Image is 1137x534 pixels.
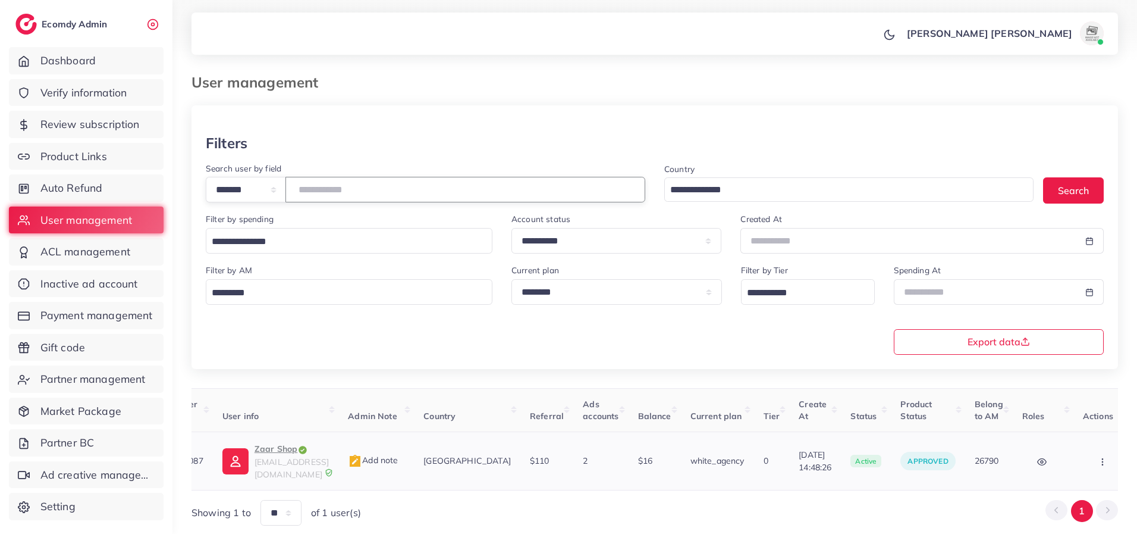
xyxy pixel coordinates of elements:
[9,366,164,393] a: Partner management
[40,276,138,292] span: Inactive ad account
[9,143,164,170] a: Product Links
[968,337,1030,346] span: Export data
[9,429,164,457] a: Partner BC
[850,411,877,421] span: Status
[850,455,881,468] span: active
[206,213,274,225] label: Filter by spending
[40,404,121,419] span: Market Package
[9,79,164,107] a: Verify information
[690,455,745,466] span: white_agency
[9,270,164,298] a: Inactive ad account
[511,213,570,225] label: Account status
[664,177,1034,202] div: Search for option
[1083,411,1113,421] span: Actions
[975,455,999,466] span: 26790
[348,411,397,421] span: Admin Note
[638,455,652,466] span: $16
[530,411,564,421] span: Referral
[40,180,103,196] span: Auto Refund
[311,506,361,520] span: of 1 user(s)
[9,334,164,361] a: Gift code
[9,207,164,234] a: User management
[583,455,588,466] span: 2
[764,455,768,466] span: 0
[40,117,140,132] span: Review subscription
[907,26,1072,40] p: [PERSON_NAME] [PERSON_NAME]
[638,411,671,421] span: Balance
[222,442,329,480] a: Zaar Shop[EMAIL_ADDRESS][DOMAIN_NAME]
[1045,500,1118,522] ul: Pagination
[740,213,782,225] label: Created At
[1071,500,1093,522] button: Go to page 1
[208,284,477,302] input: Search for option
[40,149,107,164] span: Product Links
[799,399,827,421] span: Create At
[40,53,96,68] span: Dashboard
[764,411,780,421] span: Tier
[799,449,831,473] span: [DATE] 14:48:26
[222,448,249,474] img: ic-user-info.36bf1079.svg
[42,18,110,30] h2: Ecomdy Admin
[40,213,132,228] span: User management
[40,499,76,514] span: Setting
[690,411,742,421] span: Current plan
[9,461,164,489] a: Ad creative management
[15,14,37,35] img: logo
[206,163,281,174] label: Search user by field
[15,14,110,35] a: logoEcomdy Admin
[583,399,618,421] span: Ads accounts
[1022,411,1045,421] span: Roles
[348,454,362,469] img: admin_note.cdd0b510.svg
[40,244,130,260] span: ACL management
[9,398,164,425] a: Market Package
[9,174,164,202] a: Auto Refund
[297,445,308,455] img: icon-tick.de4e08dc.svg
[9,302,164,329] a: Payment management
[40,467,155,483] span: Ad creative management
[255,457,329,479] span: [EMAIL_ADDRESS][DOMAIN_NAME]
[206,135,247,152] h3: Filters
[9,493,164,520] a: Setting
[208,233,477,251] input: Search for option
[255,442,329,456] p: Zaar Shop
[179,455,203,466] span: 17087
[894,264,941,276] label: Spending At
[348,455,398,466] span: Add note
[423,455,511,466] span: [GEOGRAPHIC_DATA]
[325,469,333,477] img: 9CAL8B2pu8EFxCJHYAAAAldEVYdGRhdGU6Y3JlYXRlADIwMjItMTItMDlUMDQ6NTg6MzkrMDA6MDBXSlgLAAAAJXRFWHRkYXR...
[1080,21,1104,45] img: avatar
[40,85,127,101] span: Verify information
[40,435,95,451] span: Partner BC
[743,284,859,302] input: Search for option
[900,399,932,421] span: Product Status
[741,264,788,276] label: Filter by Tier
[206,279,492,305] div: Search for option
[40,340,85,355] span: Gift code
[423,411,456,421] span: Country
[664,163,695,175] label: Country
[191,74,328,91] h3: User management
[40,371,146,387] span: Partner management
[530,455,549,466] span: $110
[975,399,1003,421] span: Belong to AM
[206,264,252,276] label: Filter by AM
[666,181,1018,199] input: Search for option
[894,329,1104,355] button: Export data
[9,111,164,138] a: Review subscription
[1043,177,1104,203] button: Search
[9,238,164,266] a: ACL management
[206,228,492,254] div: Search for option
[900,21,1108,45] a: [PERSON_NAME] [PERSON_NAME]avatar
[741,279,875,305] div: Search for option
[511,264,559,276] label: Current plan
[907,457,948,466] span: approved
[40,308,153,323] span: Payment management
[191,506,251,520] span: Showing 1 to
[222,411,259,421] span: User info
[9,47,164,74] a: Dashboard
